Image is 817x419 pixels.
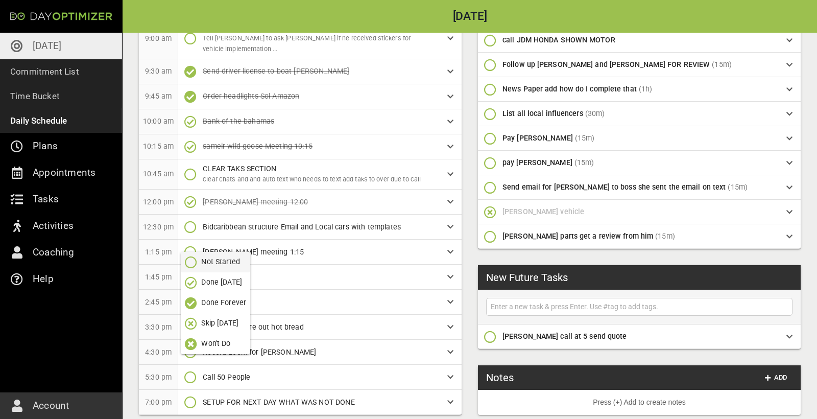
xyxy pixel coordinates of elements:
[478,28,801,53] div: call JDM HONDA SHOWN MOTOR
[203,248,304,256] span: [PERSON_NAME] meeting 1:15
[10,113,67,128] p: Daily Schedule
[178,315,462,339] div: Dad Shelf figure out hot bread
[486,397,792,408] p: Press (+) Add to create notes
[478,224,801,249] div: [PERSON_NAME] parts get a review from him(15m)
[639,85,653,94] span: (1h)
[178,134,462,159] div: sameir wild goose Meeting 10:15
[203,142,313,150] span: sameir wild goose Meeting 10:15
[178,109,462,134] div: Bank of the bahamas
[145,347,172,358] p: 4:30 pm
[489,300,790,313] input: Enter a new task & press Enter. Use #tag to add tags.
[575,134,595,143] span: (15m)
[502,110,583,118] span: List all local influencers
[178,59,462,84] div: Send driver license to boat [PERSON_NAME]
[145,297,172,308] p: 2:45 pm
[181,272,250,293] button: Done [DATE]
[181,313,250,334] button: Skip [DATE]
[145,91,172,102] p: 9:45 am
[143,197,174,207] p: 12:00 pm
[502,36,615,44] span: call JDM HONDA SHOWN MOTOR
[123,11,817,22] h2: [DATE]
[145,372,172,383] p: 5:30 pm
[478,102,801,126] div: List all local influencers(30m)
[178,18,462,59] div: mEETING WITH [PERSON_NAME] Tell [PERSON_NAME] to ask [PERSON_NAME] if he received stickers for ve...
[760,370,792,386] button: Add
[655,232,675,241] span: (15m)
[10,64,79,79] p: Commitment List
[178,190,462,214] div: [PERSON_NAME] meeting 12:00
[502,183,726,192] span: Send email for [PERSON_NAME] to boss she sent the email on text
[143,116,174,127] p: 10:00 am
[33,271,54,287] p: Help
[178,340,462,364] div: Record Loom for [PERSON_NAME]
[203,92,299,100] span: Order headlights Sol Amazon
[203,165,276,173] span: CLEAR TAKS SECTION
[33,165,95,181] p: Appointments
[203,34,411,53] span: Tell [PERSON_NAME] to ask [PERSON_NAME] if he received stickers for vehicle implementation ...
[145,66,172,77] p: 9:30 am
[178,390,462,414] div: SETUP FOR NEXT DAY WHAT WAS NOT DONE
[201,297,246,308] p: Done Forever
[33,218,74,234] p: Activities
[145,397,172,408] p: 7:00 pm
[502,61,710,69] span: Follow up [PERSON_NAME] and [PERSON_NAME] FOR REVIEW
[486,370,514,385] h3: Notes
[478,151,801,175] div: pay [PERSON_NAME](15m)
[728,183,748,192] span: (15m)
[203,198,308,206] span: [PERSON_NAME] meeting 12:00
[145,272,172,283] p: 1:45 pm
[486,270,568,285] h3: New Future Tasks
[10,12,112,20] img: Day Optimizer
[203,67,349,75] span: Send driver license to boat [PERSON_NAME]
[201,338,230,349] p: Won't Do
[203,175,421,183] span: clear chats and and auto text who needs to text add taks to over due to call
[478,126,801,151] div: Pay [PERSON_NAME](15m)
[33,244,75,261] p: Coaching
[33,398,69,414] p: Account
[145,247,172,258] p: 1:15 pm
[203,348,316,356] span: Record Loom for [PERSON_NAME]
[502,208,584,216] span: [PERSON_NAME] vehicle
[502,159,572,167] span: pay [PERSON_NAME]
[178,84,462,109] div: Order headlights Sol Amazon
[502,85,637,94] span: News Paper add how do I complete that
[10,89,60,103] p: Time Bucket
[574,159,594,167] span: (15m)
[502,232,653,241] span: [PERSON_NAME] parts get a review from him
[178,290,462,314] div: CIBC SETUP
[203,117,274,125] span: Bank of the bahamas
[143,222,174,232] p: 12:30 pm
[764,372,788,384] span: Add
[203,223,401,231] span: Bidcaribbean structure Email and Local cars with templates
[145,33,172,44] p: 9:00 am
[203,373,250,381] span: Call 50 People
[502,333,627,341] span: [PERSON_NAME] call at 5 send quote
[178,265,462,289] div: Dev Meeting
[33,138,58,154] p: Plans
[712,61,732,69] span: (15m)
[203,398,354,406] span: SETUP FOR NEXT DAY WHAT WAS NOT DONE
[143,141,174,152] p: 10:15 am
[181,252,250,272] button: Not Started
[181,334,250,354] button: Won't Do
[33,38,61,54] p: [DATE]
[502,134,573,143] span: Pay [PERSON_NAME]
[201,277,242,288] p: Done [DATE]
[478,324,801,349] div: [PERSON_NAME] call at 5 send quote
[478,77,801,102] div: News Paper add how do I complete that(1h)
[585,110,605,118] span: (30m)
[201,257,240,267] p: Not Started
[33,191,59,207] p: Tasks
[178,215,462,239] div: Bidcaribbean structure Email and Local cars with templates
[203,323,304,331] span: Dad Shelf figure out hot bread
[143,169,174,179] p: 10:45 am
[178,159,462,189] div: CLEAR TAKS SECTIONclear chats and and auto text who needs to text add taks to over due to call
[181,293,250,313] button: Done Forever
[178,365,462,389] div: Call 50 People
[201,318,238,329] p: Skip [DATE]
[478,175,801,200] div: Send email for [PERSON_NAME] to boss she sent the email on text(15m)
[478,53,801,77] div: Follow up [PERSON_NAME] and [PERSON_NAME] FOR REVIEW(15m)
[145,322,172,333] p: 3:30 pm
[178,240,462,264] div: [PERSON_NAME] meeting 1:15
[478,200,801,224] div: [PERSON_NAME] vehicle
